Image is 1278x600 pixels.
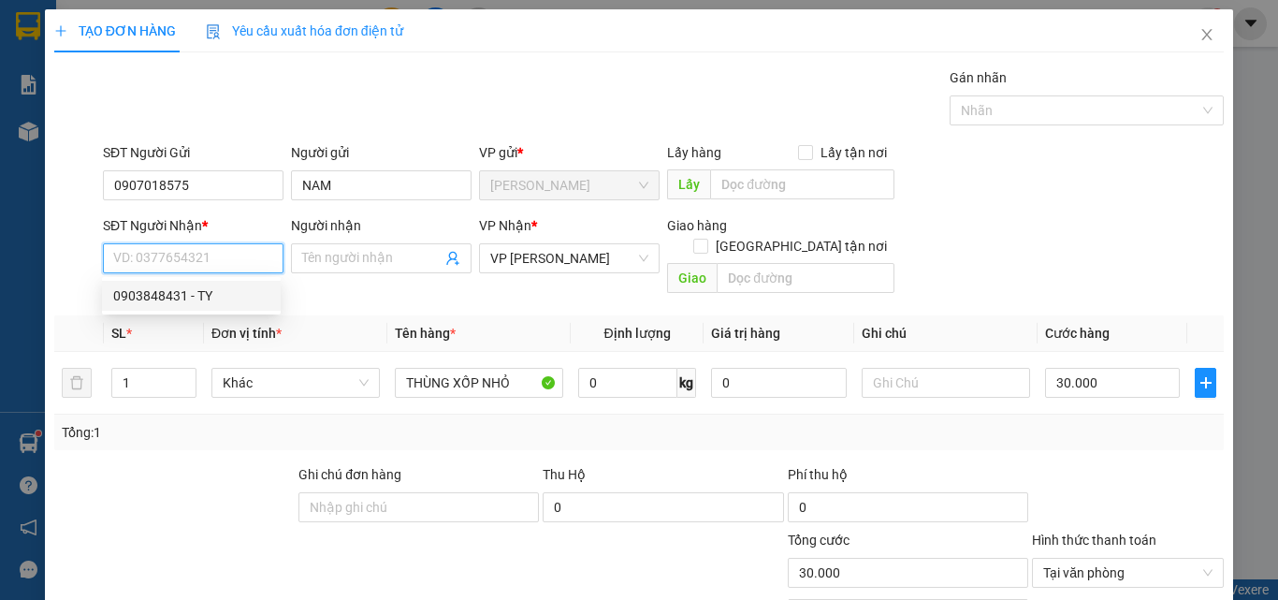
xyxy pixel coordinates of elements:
div: Người gửi [291,142,472,163]
div: SĐT Người Gửi [103,142,283,163]
span: close [1199,27,1214,42]
button: plus [1195,368,1216,398]
div: VP gửi [479,142,660,163]
div: 0903848431 - TY [113,285,269,306]
span: Khác [223,369,369,397]
span: [GEOGRAPHIC_DATA] tận nơi [708,236,894,256]
input: Ghi Chú [862,368,1030,398]
div: HUY [179,61,329,83]
span: Tại văn phòng [1043,559,1213,587]
label: Ghi chú đơn hàng [298,467,401,482]
span: TẠO ĐƠN HÀNG [54,23,176,38]
span: plus [1196,375,1215,390]
div: Người nhận [291,215,472,236]
span: Nhận: [179,18,224,37]
span: VP Phan Rang [490,244,648,272]
span: Giá trị hàng [711,326,780,341]
label: Gán nhãn [950,70,1007,85]
div: SĐT Người Nhận [103,215,283,236]
span: Gửi: [16,16,45,36]
div: VP [PERSON_NAME] [179,16,329,61]
span: Cước hàng [1045,326,1110,341]
span: Tổng cước [788,533,850,548]
img: icon [206,24,221,39]
input: Dọc đường [710,169,894,199]
div: 0903848431 - TY [102,281,281,311]
span: Lấy tận nơi [813,142,894,163]
th: Ghi chú [854,315,1038,352]
button: delete [62,368,92,398]
span: Hồ Chí Minh [490,171,648,199]
span: Giao [667,263,717,293]
input: VD: Bàn, Ghế [395,368,563,398]
input: 0 [711,368,846,398]
input: Ghi chú đơn hàng [298,492,539,522]
span: Giao hàng [667,218,727,233]
span: user-add [445,251,460,266]
div: Tổng: 1 [62,422,495,443]
span: Định lượng [603,326,670,341]
span: Đơn vị tính [211,326,282,341]
div: Phí thu hộ [788,464,1028,492]
div: TUẤN LED [16,58,166,80]
div: 0985448110 [179,83,329,110]
span: VP Nhận [479,218,531,233]
button: Close [1181,9,1233,62]
div: [PERSON_NAME] [16,16,166,58]
span: Thu Hộ [543,467,586,482]
label: Hình thức thanh toán [1032,533,1156,548]
span: CC [176,121,198,140]
span: Yêu cầu xuất hóa đơn điện tử [206,23,403,38]
input: Dọc đường [717,263,894,293]
div: 0903979840 [16,80,166,107]
span: SL [111,326,126,341]
span: plus [54,24,67,37]
span: kg [677,368,696,398]
span: Tên hàng [395,326,456,341]
span: Lấy [667,169,710,199]
span: Lấy hàng [667,145,721,160]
